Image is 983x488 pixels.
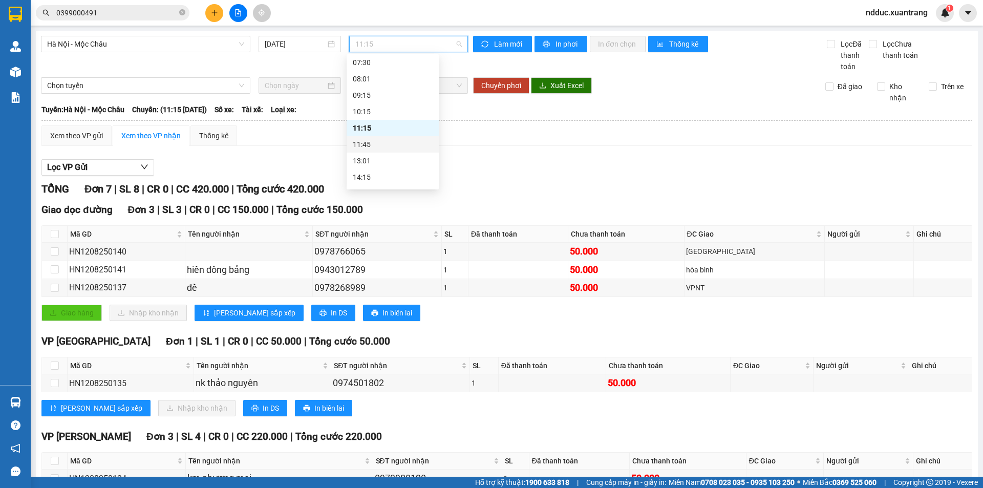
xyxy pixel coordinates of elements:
span: 11:15 [355,36,462,52]
td: HN1208250137 [68,279,185,297]
th: Đã thanh toán [529,453,630,470]
button: printerIn biên lai [363,305,420,321]
span: Người gửi [816,360,899,371]
sup: 1 [946,5,953,12]
div: 07:30 [353,57,433,68]
img: warehouse-icon [10,67,21,77]
span: | [231,431,234,442]
div: HN1208250140 [69,245,183,258]
button: In đơn chọn [590,36,646,52]
th: Đã thanh toán [499,357,606,374]
span: Tổng cước 150.000 [276,204,363,216]
td: HN1208250140 [68,243,185,261]
div: HN1208250134 [69,472,184,485]
div: hiền đồng bảng [187,263,311,277]
span: Giao dọc đường [41,204,113,216]
div: 0974501802 [333,376,467,390]
span: | [223,335,225,347]
div: 1 [472,377,497,389]
span: Đã giao [834,81,866,92]
span: Tổng cước 50.000 [309,335,390,347]
span: SL 4 [181,431,201,442]
td: HN1208250134 [68,470,186,487]
span: Cung cấp máy in - giấy in: [586,477,666,488]
div: 11:45 [353,139,433,150]
span: | [212,204,215,216]
span: Đơn 7 [84,183,112,195]
td: 0978268989 [313,279,441,297]
span: [PERSON_NAME] sắp xếp [214,307,295,319]
div: 50.000 [631,471,744,485]
span: Tên người nhận [188,228,302,240]
button: printerIn DS [243,400,287,416]
td: 0978766065 [313,243,441,261]
th: Chưa thanh toán [568,226,684,243]
span: VP [PERSON_NAME] [41,431,131,442]
span: Trên xe [937,81,968,92]
div: 0973980120 [375,471,501,485]
div: 50.000 [570,244,682,259]
span: [PERSON_NAME] sắp xếp [61,402,142,414]
span: | [203,431,206,442]
th: SL [502,453,529,470]
th: Ghi chú [913,453,972,470]
th: Chưa thanh toán [630,453,746,470]
div: HN1208250141 [69,263,183,276]
div: 1 [443,264,466,275]
span: | [251,335,253,347]
div: 1 [504,473,527,484]
span: copyright [926,479,933,486]
th: SL [470,357,499,374]
span: Tên người nhận [197,360,320,371]
span: Làm mới [494,38,524,50]
span: CC 50.000 [256,335,302,347]
div: 1 [443,246,466,257]
strong: 1900 633 818 [525,478,569,486]
button: Chuyển phơi [473,77,529,94]
span: VP [GEOGRAPHIC_DATA] [41,335,151,347]
span: Lọc Đã thanh toán [837,38,868,72]
b: Tuyến: Hà Nội - Mộc Châu [41,105,124,114]
span: close-circle [179,9,185,15]
button: plus [205,4,223,22]
button: aim [253,4,271,22]
div: 13:01 [353,155,433,166]
span: file-add [234,9,242,16]
span: | [184,204,187,216]
span: Hà Nội - Mộc Châu [47,36,244,52]
span: SĐT người nhận [315,228,431,240]
th: Đã thanh toán [468,226,568,243]
span: Tên người nhận [188,455,362,466]
img: warehouse-icon [10,41,21,52]
td: HN1208250141 [68,261,185,279]
button: sort-ascending[PERSON_NAME] sắp xếp [41,400,151,416]
td: 0974501802 [331,374,469,392]
span: printer [543,40,551,49]
div: hòa bình [686,264,823,275]
span: | [290,431,293,442]
button: downloadNhập kho nhận [110,305,187,321]
span: printer [303,405,310,413]
span: | [142,183,144,195]
span: SĐT người nhận [376,455,492,466]
td: 0973980120 [373,470,503,487]
img: icon-new-feature [941,8,950,17]
span: | [176,431,179,442]
input: 12/08/2025 [265,38,326,50]
span: Mã GD [70,455,175,466]
div: 50.000 [570,281,682,295]
button: printerIn biên lai [295,400,352,416]
button: syncLàm mới [473,36,532,52]
span: CR 0 [189,204,210,216]
td: hiền đồng bảng [185,261,313,279]
button: sort-ascending[PERSON_NAME] sắp xếp [195,305,304,321]
div: [GEOGRAPHIC_DATA] [686,246,823,257]
span: caret-down [964,8,973,17]
span: printer [319,309,327,317]
span: aim [258,9,265,16]
span: CC 220.000 [237,431,288,442]
span: printer [251,405,259,413]
img: logo-vxr [9,7,22,22]
td: 0943012789 [313,261,441,279]
span: ndduc.xuantrang [858,6,936,19]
